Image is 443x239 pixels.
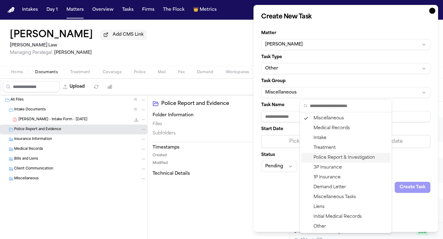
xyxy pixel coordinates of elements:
div: Miscellaneous [301,114,390,123]
div: Initial Medical Records [301,212,390,222]
div: Other [301,222,390,232]
div: Demand Letter [301,182,390,192]
div: Miscellaneous Tasks [301,192,390,202]
div: Medical Records [301,123,390,133]
div: 1P Insurance [301,173,390,182]
div: Police Report & Investigation [301,153,390,163]
div: Intake [301,133,390,143]
div: Liens [301,202,390,212]
div: Suggestions [300,112,392,233]
div: Treatment [301,143,390,153]
div: 3P Insurance [301,163,390,173]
